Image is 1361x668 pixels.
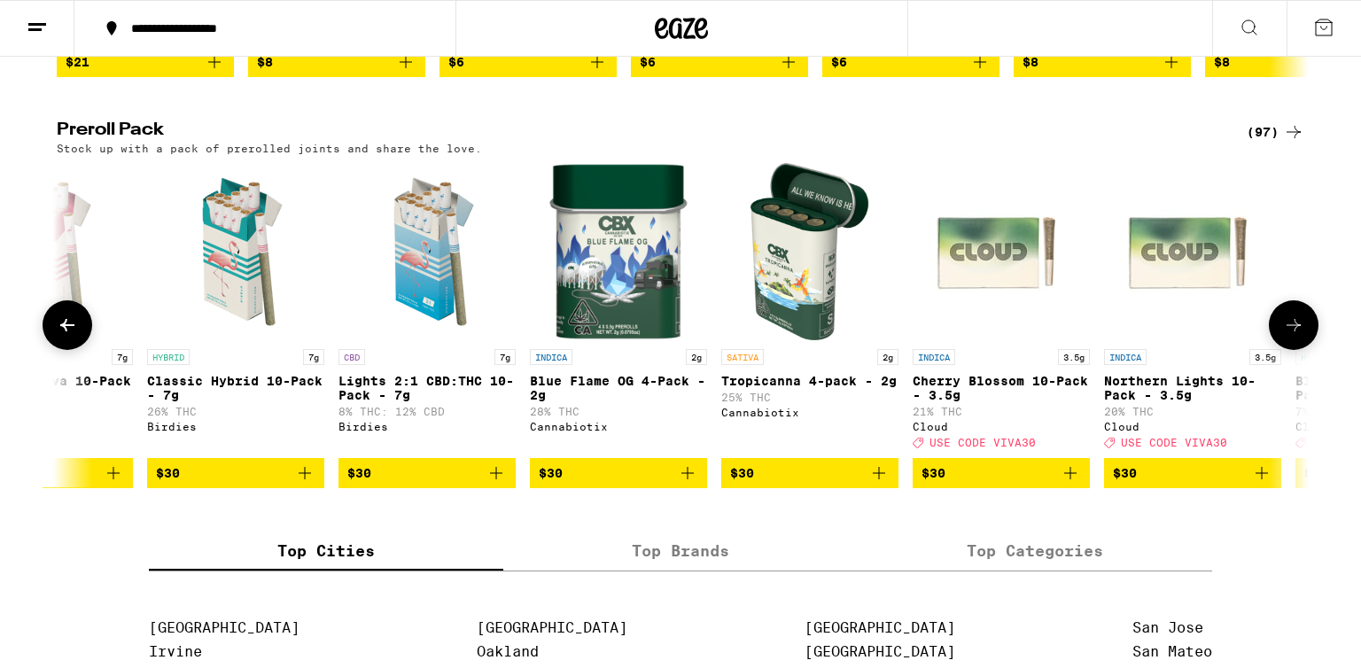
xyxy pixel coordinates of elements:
[1104,406,1281,417] p: 20% THC
[913,163,1090,457] a: Open page for Cherry Blossom 10-Pack - 3.5g from Cloud
[530,374,707,402] p: Blue Flame OG 4-Pack - 2g
[1104,374,1281,402] p: Northern Lights 10-Pack - 3.5g
[257,55,273,69] span: $8
[1104,421,1281,432] div: Cloud
[1121,438,1227,449] span: USE CODE VIVA30
[338,374,516,402] p: Lights 2:1 CBD:THC 10-Pack - 7g
[149,643,202,660] a: Irvine
[338,349,365,365] p: CBD
[539,466,563,480] span: $30
[57,121,1217,143] h2: Preroll Pack
[147,406,324,417] p: 26% THC
[147,374,324,402] p: Classic Hybrid 10-Pack - 7g
[530,349,572,365] p: INDICA
[805,619,955,636] a: [GEOGRAPHIC_DATA]
[929,438,1036,449] span: USE CODE VIVA30
[156,466,180,480] span: $30
[57,47,234,77] button: Add to bag
[530,421,707,432] div: Cannabiotix
[1132,643,1212,660] a: San Mateo
[147,349,190,365] p: HYBRID
[1104,349,1147,365] p: INDICA
[922,466,945,480] span: $30
[721,458,898,488] button: Add to bag
[913,163,1090,340] img: Cloud - Cherry Blossom 10-Pack - 3.5g
[503,532,858,571] label: Top Brands
[338,458,516,488] button: Add to bag
[1113,466,1137,480] span: $30
[57,143,482,154] p: Stock up with a pack of prerolled joints and share the love.
[1058,349,1090,365] p: 3.5g
[530,163,707,457] a: Open page for Blue Flame OG 4-Pack - 2g from Cannabiotix
[631,47,808,77] button: Add to bag
[248,47,425,77] button: Add to bag
[721,163,898,457] a: Open page for Tropicanna 4-pack - 2g from Cannabiotix
[1104,458,1281,488] button: Add to bag
[112,349,133,365] p: 7g
[1023,55,1038,69] span: $8
[11,12,128,27] span: Hi. Need any help?
[721,392,898,403] p: 25% THC
[721,407,898,418] div: Cannabiotix
[822,47,999,77] button: Add to bag
[1247,121,1304,143] a: (97)
[149,532,503,571] label: Top Cities
[448,55,464,69] span: $6
[721,349,764,365] p: SATIVA
[730,466,754,480] span: $30
[530,406,707,417] p: 28% THC
[66,55,89,69] span: $21
[640,55,656,69] span: $6
[338,163,516,457] a: Open page for Lights 2:1 CBD:THC 10-Pack - 7g from Birdies
[149,532,1212,571] div: tabs
[338,421,516,432] div: Birdies
[913,421,1090,432] div: Cloud
[494,349,516,365] p: 7g
[347,466,371,480] span: $30
[1214,55,1230,69] span: $8
[913,374,1090,402] p: Cherry Blossom 10-Pack - 3.5g
[1014,47,1191,77] button: Add to bag
[149,619,299,636] a: [GEOGRAPHIC_DATA]
[913,349,955,365] p: INDICA
[913,406,1090,417] p: 21% THC
[1295,349,1338,365] p: HYBRID
[439,47,617,77] button: Add to bag
[750,163,869,340] img: Cannabiotix - Tropicanna 4-pack - 2g
[1304,466,1328,480] span: $30
[303,349,324,365] p: 7g
[805,643,955,660] a: [GEOGRAPHIC_DATA]
[1104,163,1281,457] a: Open page for Northern Lights 10-Pack - 3.5g from Cloud
[1132,619,1203,636] a: San Jose
[913,458,1090,488] button: Add to bag
[831,55,847,69] span: $6
[721,374,898,388] p: Tropicanna 4-pack - 2g
[877,349,898,365] p: 2g
[338,406,516,417] p: 8% THC: 12% CBD
[548,163,688,340] img: Cannabiotix - Blue Flame OG 4-Pack - 2g
[477,619,627,636] a: [GEOGRAPHIC_DATA]
[338,163,516,340] img: Birdies - Lights 2:1 CBD:THC 10-Pack - 7g
[530,458,707,488] button: Add to bag
[858,532,1212,571] label: Top Categories
[1104,163,1281,340] img: Cloud - Northern Lights 10-Pack - 3.5g
[686,349,707,365] p: 2g
[147,421,324,432] div: Birdies
[147,163,324,340] img: Birdies - Classic Hybrid 10-Pack - 7g
[1249,349,1281,365] p: 3.5g
[477,643,539,660] a: Oakland
[147,163,324,457] a: Open page for Classic Hybrid 10-Pack - 7g from Birdies
[147,458,324,488] button: Add to bag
